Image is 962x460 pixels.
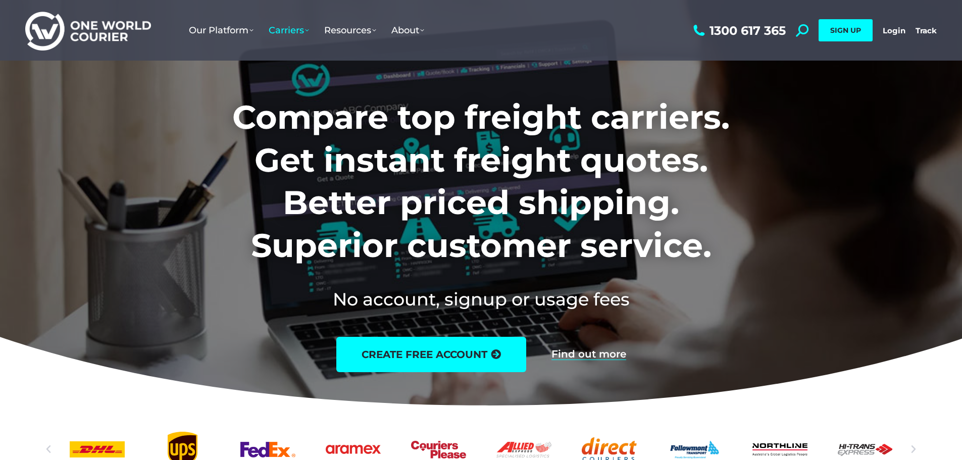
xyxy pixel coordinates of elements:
[830,26,861,35] span: SIGN UP
[819,19,873,41] a: SIGN UP
[317,15,384,46] a: Resources
[916,26,937,35] a: Track
[883,26,905,35] a: Login
[166,96,796,267] h1: Compare top freight carriers. Get instant freight quotes. Better priced shipping. Superior custom...
[261,15,317,46] a: Carriers
[181,15,261,46] a: Our Platform
[551,349,626,360] a: Find out more
[391,25,424,36] span: About
[25,10,151,51] img: One World Courier
[269,25,309,36] span: Carriers
[336,337,526,372] a: create free account
[691,24,786,37] a: 1300 617 365
[166,287,796,312] h2: No account, signup or usage fees
[189,25,254,36] span: Our Platform
[324,25,376,36] span: Resources
[384,15,432,46] a: About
